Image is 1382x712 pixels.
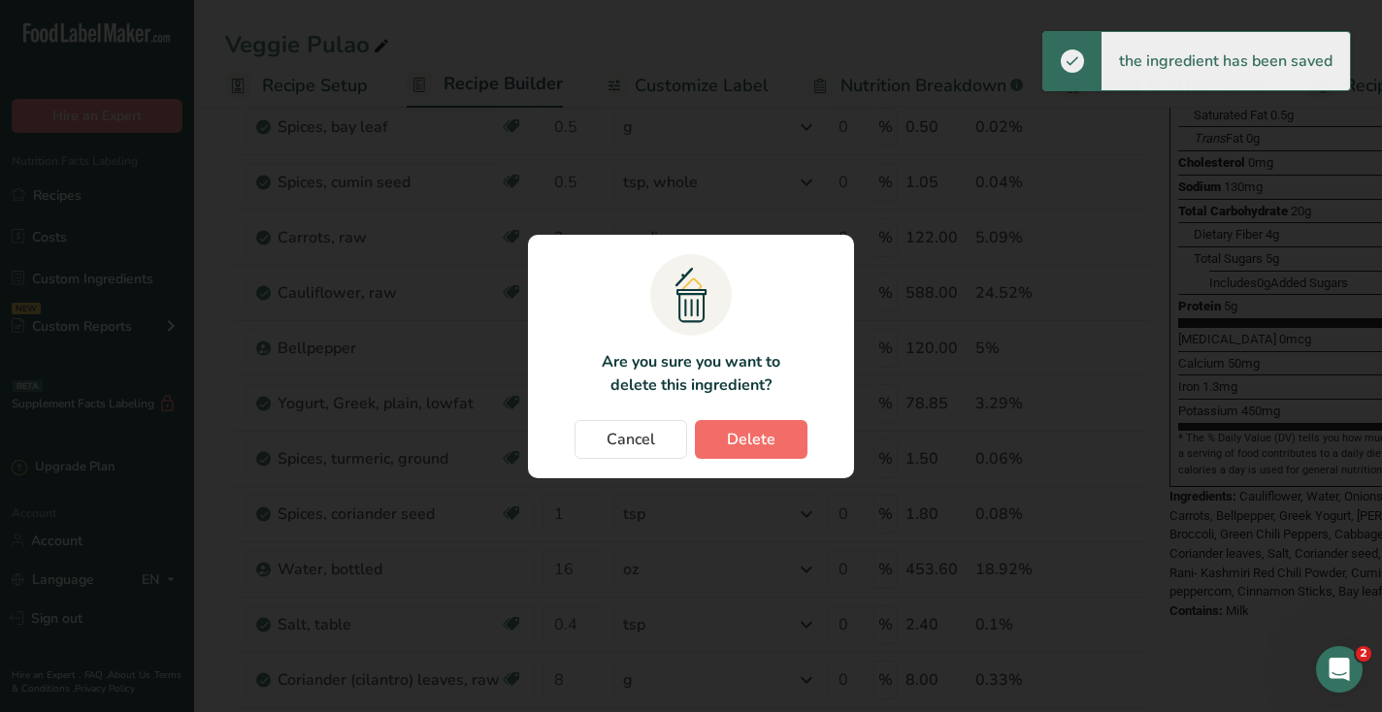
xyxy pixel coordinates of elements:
span: 2 [1356,646,1371,662]
span: Delete [727,428,775,451]
iframe: Intercom live chat [1316,646,1363,693]
p: Are you sure you want to delete this ingredient? [590,350,791,397]
div: the ingredient has been saved [1102,32,1350,90]
button: Delete [695,420,807,459]
button: Cancel [575,420,687,459]
span: Cancel [607,428,655,451]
